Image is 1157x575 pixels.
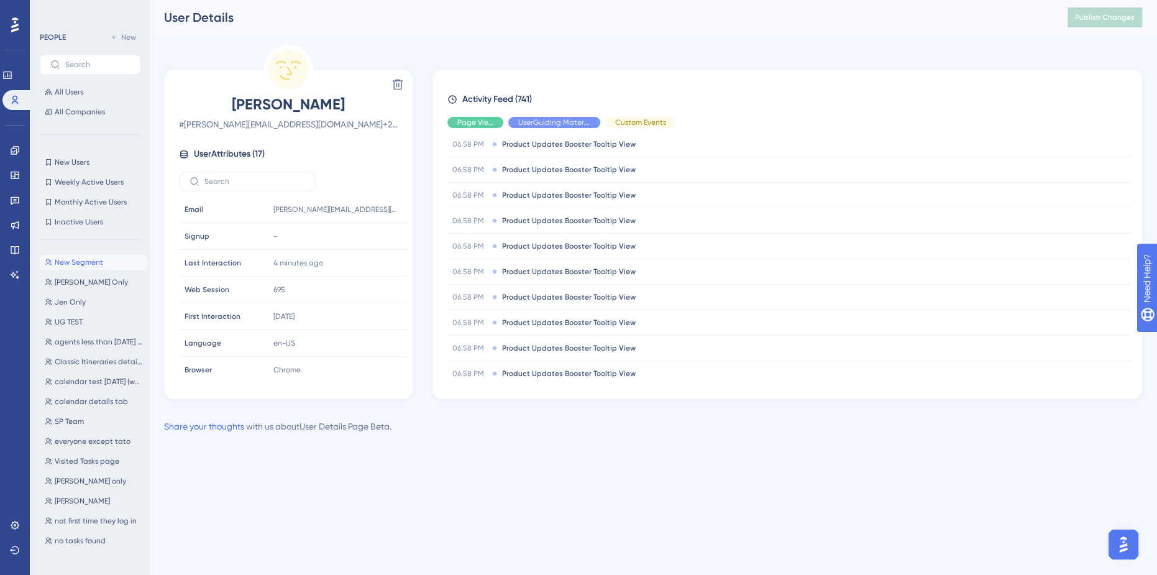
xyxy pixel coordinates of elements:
div: Diênifer from UserGuiding < > [DATE] 8:52 AM Safari Portal Support < > [PERSON_NAME] < >; [PERSON... [20,224,194,359]
button: Jen Only [40,295,148,310]
button: Start recording [79,407,89,417]
span: Language [185,338,221,348]
span: 06.58 PM [452,241,487,251]
span: Need Help? [29,3,78,18]
span: 06.58 PM [452,343,487,353]
span: Product Updates Booster Tooltip View [502,139,636,149]
span: 06.58 PM [452,216,487,226]
span: Product Updates Booster Tooltip View [502,241,636,251]
a: [PERSON_NAME][EMAIL_ADDRESS][DOMAIN_NAME] [20,310,175,333]
button: Classic Itineraries details tab [40,354,148,369]
span: [PERSON_NAME] only [55,476,126,486]
b: Subject: [20,334,60,344]
b: From: [20,225,48,235]
span: Page View [457,117,493,127]
button: calendar test [DATE] (works) [40,374,148,389]
span: calendar test [DATE] (works) [55,377,143,387]
button: New Segment [40,255,148,270]
span: Last Interaction [185,258,241,268]
span: [PERSON_NAME] [55,496,110,506]
button: New Users [40,155,140,170]
span: Inactive Users [55,217,103,227]
span: Product Updates Booster Tooltip View [502,267,636,277]
b: Cc: [20,286,35,296]
button: everyone except tato [40,434,148,449]
span: Publish Changes [1075,12,1135,22]
time: 4 minutes ago [273,259,323,267]
span: Product Updates Booster Tooltip View [502,343,636,353]
button: [PERSON_NAME] Only [40,275,148,290]
iframe: UserGuiding AI Assistant Launcher [1105,526,1142,563]
p: +2 others [60,16,101,28]
button: go back [8,5,32,29]
button: Gif picker [39,407,49,417]
img: banner [20,200,186,200]
span: [PERSON_NAME][EMAIL_ADDRESS][DOMAIN_NAME] [273,205,398,214]
span: [PERSON_NAME] [179,94,398,114]
span: # [PERSON_NAME][EMAIL_ADDRESS][DOMAIN_NAME]+250521109097612299 [179,117,398,132]
button: Inactive Users [40,214,140,229]
span: Product Updates Booster Tooltip View [502,369,636,379]
span: [PERSON_NAME] Only [55,277,128,287]
span: 06.58 PM [452,165,487,175]
span: 06.58 PM [452,292,487,302]
button: Emoji picker [19,407,29,417]
button: agents less than [DATE] first interaction [40,334,148,349]
button: no tasks found [40,533,148,548]
button: UG TEST [40,315,148,329]
span: New Users [55,157,89,167]
b: Sent: [20,249,46,259]
button: Monthly Active Users [40,195,140,209]
span: Product Updates Booster Tooltip View [502,190,636,200]
div: . [20,206,194,218]
span: Web Session [185,285,229,295]
span: agents less than [DATE] first interaction [55,337,143,347]
button: [PERSON_NAME] only [40,474,148,489]
b: web • [20,139,48,149]
button: All Companies [40,104,140,119]
button: [PERSON_NAME] [40,494,148,508]
span: New Segment [55,257,103,267]
div: PEOPLE [40,32,66,42]
input: Search [65,60,130,69]
div: Hi [PERSON_NAME], [20,365,194,377]
span: Classic Itineraries details tab [55,357,143,367]
a: banner [20,200,194,200]
span: Visited Tasks page [55,456,119,466]
button: not first time they log in [40,513,148,528]
span: - [273,231,277,241]
textarea: Message… [11,381,238,402]
div: Executive Assistant | Safari Portal [20,120,194,132]
a: High Performer Award Fall 2024, Winter 2025, Spring 2025 [20,157,181,191]
time: [DATE] [273,312,295,321]
span: All Users [55,87,83,97]
a: Read reviews on G2 • [20,157,114,167]
span: 695 [273,285,285,295]
span: not first time they log in [55,516,137,526]
span: 06.58 PM [452,267,487,277]
span: Product Updates Booster Tooltip View [502,292,636,302]
a: [EMAIL_ADDRESS][DOMAIN_NAME] [27,274,180,283]
span: Product Updates Booster Tooltip View [502,216,636,226]
span: SP Team [55,416,84,426]
a: Share your thoughts [164,421,244,431]
span: 06.58 PM [452,139,487,149]
span: Browser [185,365,212,375]
span: Custom Events [615,117,666,127]
span: en-US [273,338,295,348]
span: Product Updates Booster Tooltip View [502,165,636,175]
button: calendar details tab [40,394,148,409]
span: everyone except tato [55,436,130,446]
b: [PERSON_NAME] [20,102,101,112]
span: 06.58 PM [452,190,487,200]
div: User Details [164,9,1036,26]
a: [EMAIL_ADDRESS][DOMAIN_NAME] [27,237,180,247]
h1: Diênifer [60,6,99,16]
span: Monthly Active Users [55,197,127,207]
span: Email [185,205,203,214]
span: User Attributes ( 17 ) [194,147,265,162]
div: with us about User Details Page Beta . [164,419,391,434]
div: Close [218,5,240,27]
